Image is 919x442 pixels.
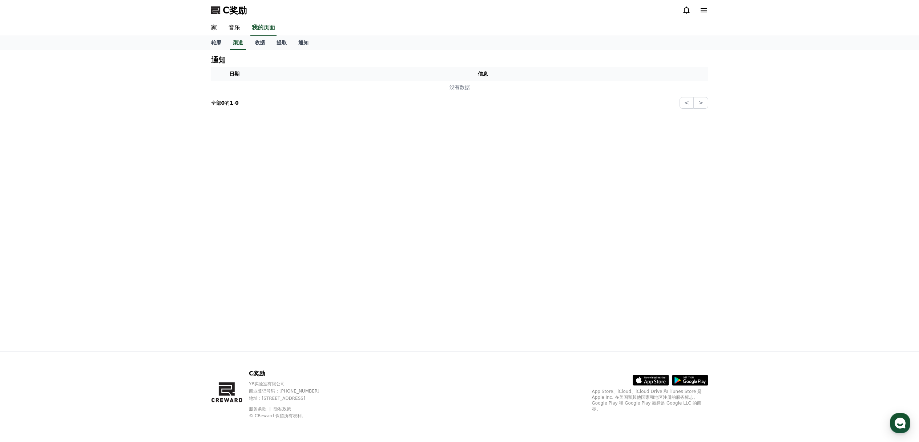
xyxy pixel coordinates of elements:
font: 商业登记号码：[PHONE_NUMBER] [249,389,319,394]
font: 的 [225,100,230,106]
font: 家 [211,24,217,31]
font: 音乐 [229,24,240,31]
font: 日期 [229,71,239,77]
font: 0 [221,100,225,106]
font: < [684,99,689,106]
a: 轮廓 [205,36,227,50]
font: 提取 [277,40,287,45]
font: 轮廓 [211,40,221,45]
font: 通知 [298,40,309,45]
font: 通知 [211,56,226,64]
a: 服务条款 [249,406,272,411]
a: 隐私政策 [274,406,291,411]
font: 1 [230,100,233,106]
a: 音乐 [223,20,246,36]
button: > [694,97,708,109]
font: 收据 [255,40,265,45]
font: 我的页面 [252,24,275,31]
font: > [698,99,703,106]
font: 0 [235,100,239,106]
font: YP实验室有限公司 [249,381,285,386]
font: C奖励 [249,370,265,377]
font: 渠道 [233,40,243,45]
font: App Store、iCloud、iCloud Drive 和 iTunes Store 是 Apple Inc. 在美国和其他国家和地区注册的服务标志。Google Play 和 Google... [592,389,702,411]
button: < [680,97,694,109]
font: - [233,100,235,106]
font: © CReward 保留所有权利。 [249,413,306,418]
a: 提取 [271,36,293,50]
font: 全部 [211,100,221,106]
a: C奖励 [211,4,247,16]
a: 我的页面 [250,20,277,36]
font: 没有数据 [450,84,470,90]
font: 服务条款 [249,406,266,411]
a: 家 [205,20,223,36]
a: 渠道 [230,36,246,50]
a: 收据 [249,36,271,50]
a: 通知 [293,36,314,50]
font: 信息 [478,71,488,77]
font: C奖励 [223,5,247,15]
font: 地址 : [STREET_ADDRESS] [249,396,305,401]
